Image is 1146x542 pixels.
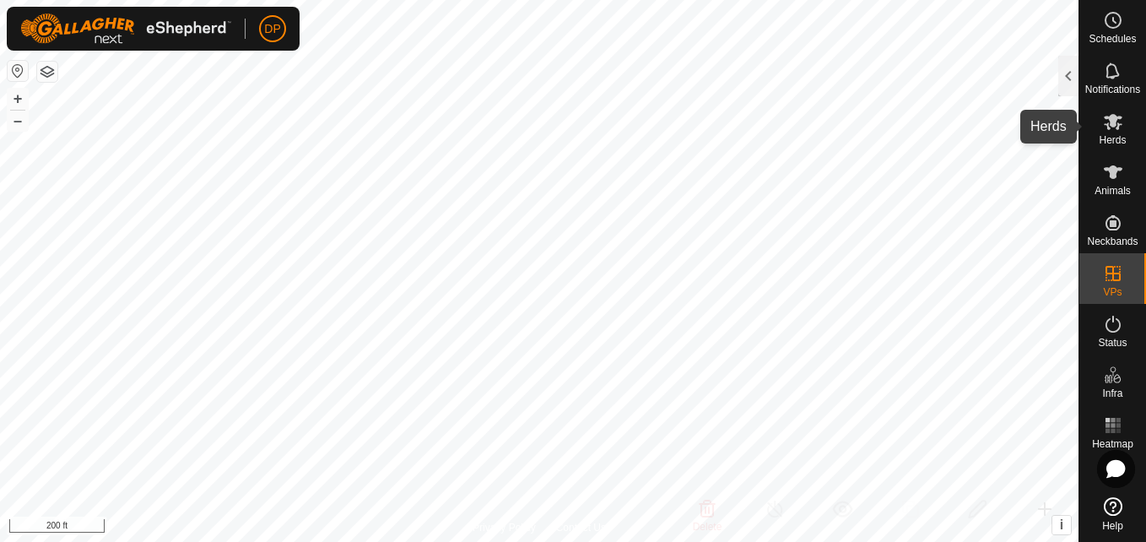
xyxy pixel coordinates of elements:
button: + [8,89,28,109]
span: Notifications [1085,84,1140,95]
a: Privacy Policy [473,520,536,535]
img: Gallagher Logo [20,14,231,44]
button: Reset Map [8,61,28,81]
span: Status [1098,338,1127,348]
span: i [1060,518,1063,532]
button: – [8,111,28,131]
span: Help [1102,521,1123,531]
span: Neckbands [1087,236,1138,247]
button: i [1052,516,1071,534]
a: Contact Us [556,520,606,535]
button: Map Layers [37,62,57,82]
span: Schedules [1089,34,1136,44]
span: VPs [1103,287,1122,297]
a: Help [1079,491,1146,538]
span: Heatmap [1092,439,1133,449]
span: Infra [1102,388,1122,398]
span: DP [264,20,280,38]
span: Herds [1099,135,1126,145]
span: Animals [1095,186,1131,196]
